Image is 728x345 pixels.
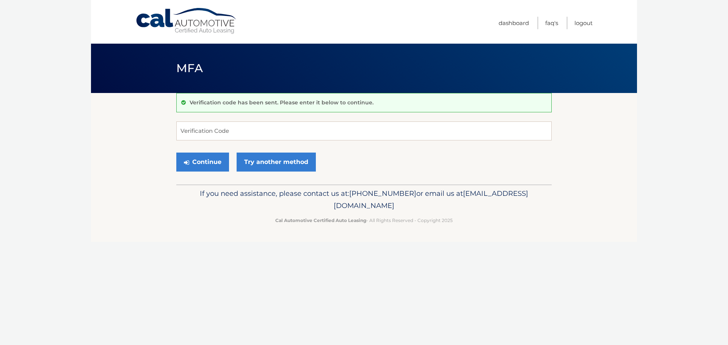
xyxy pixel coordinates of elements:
strong: Cal Automotive Certified Auto Leasing [275,217,366,223]
p: - All Rights Reserved - Copyright 2025 [181,216,547,224]
input: Verification Code [176,121,552,140]
a: Dashboard [499,17,529,29]
p: If you need assistance, please contact us at: or email us at [181,187,547,212]
p: Verification code has been sent. Please enter it below to continue. [190,99,373,106]
button: Continue [176,153,229,172]
a: Logout [574,17,593,29]
a: Try another method [237,153,316,172]
span: [PHONE_NUMBER] [349,189,416,198]
a: FAQ's [545,17,558,29]
a: Cal Automotive [135,8,238,35]
span: MFA [176,61,203,75]
span: [EMAIL_ADDRESS][DOMAIN_NAME] [334,189,528,210]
